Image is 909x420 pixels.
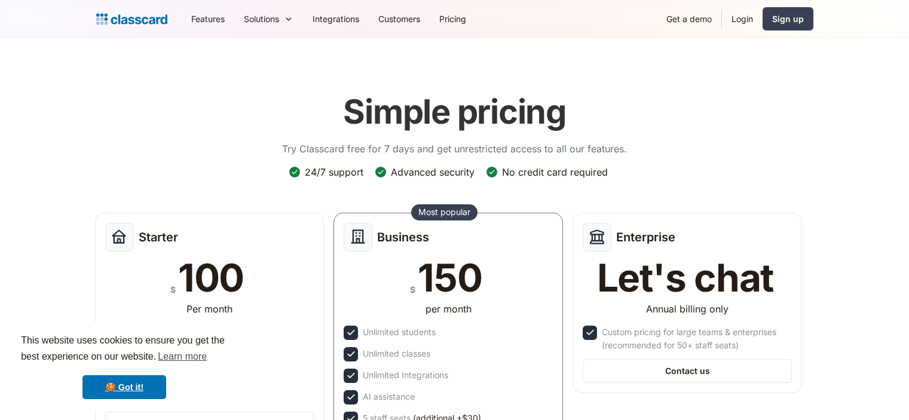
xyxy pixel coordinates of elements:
a: Contact us [583,359,792,383]
a: Pricing [430,5,476,32]
div: 100 [178,259,244,297]
div: Solutions [244,13,279,25]
a: Features [182,5,234,32]
div: Unlimited Integrations [363,369,448,382]
a: Integrations [303,5,369,32]
div: AI assistance [363,390,415,403]
div: Most popular [418,206,470,218]
p: Try Classcard free for 7 days and get unrestricted access to all our features. [282,142,627,156]
div: 24/7 support [305,165,363,179]
a: learn more about cookies [156,348,209,366]
div: Custom pricing for large teams & enterprises (recommended for 50+ staff seats) [602,326,789,352]
a: Login [722,5,763,32]
div: Unlimited classes [363,347,430,360]
div: $ [170,282,176,297]
div: Sign up [772,13,804,25]
a: home [96,11,167,27]
div: Unlimited students [363,326,436,339]
div: cookieconsent [10,322,239,410]
div: Advanced security [391,165,475,179]
h1: Simple pricing [343,92,566,132]
a: Customers [369,5,430,32]
div: Solutions [234,5,303,32]
a: Get a demo [657,5,721,32]
span: This website uses cookies to ensure you get the best experience on our website. [21,333,228,366]
div: Annual billing only [646,302,729,316]
a: Sign up [763,7,813,30]
div: 150 [418,259,482,297]
h2: Business [377,230,429,244]
div: No credit card required [502,165,608,179]
div: Per month [186,302,232,316]
div: per month [426,302,472,316]
a: dismiss cookie message [82,375,166,399]
h2: Enterprise [616,230,675,244]
div: $ [410,282,415,297]
div: Let's chat [597,259,774,297]
h2: Starter [139,230,178,244]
